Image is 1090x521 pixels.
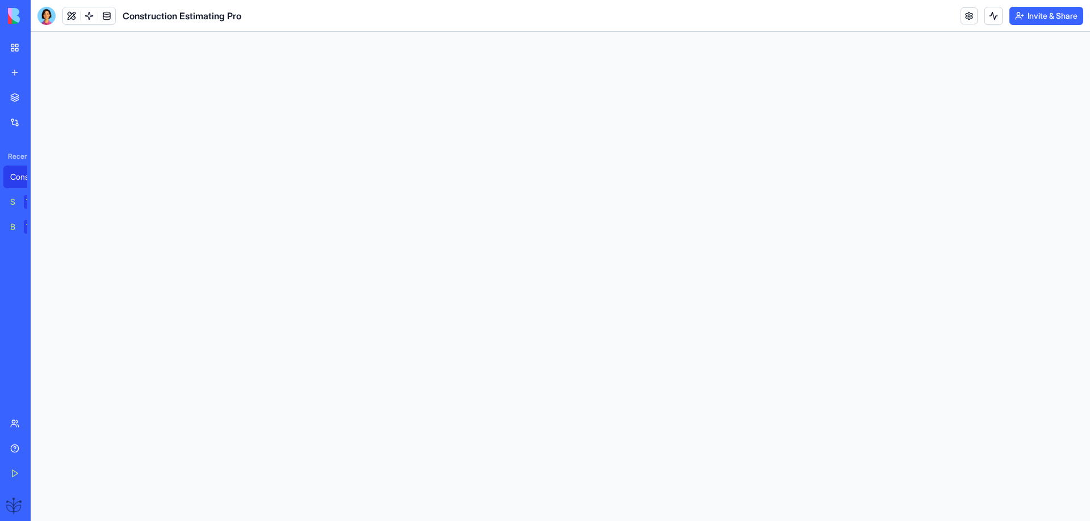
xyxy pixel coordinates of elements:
[24,220,42,234] div: TRY
[123,9,241,23] span: Construction Estimating Pro
[1009,7,1083,25] button: Invite & Share
[10,171,42,183] div: Construction Estimating Pro
[3,166,49,188] a: Construction Estimating Pro
[3,152,27,161] span: Recent
[3,190,49,213] a: Social Media Content GeneratorTRY
[3,215,49,238] a: Blog Generation ProTRY
[6,496,24,514] img: ACg8ocJXc4biGNmL-6_84M9niqKohncbsBQNEji79DO8k46BE60Re2nP=s96-c
[10,196,16,207] div: Social Media Content Generator
[24,195,42,209] div: TRY
[31,32,1090,521] iframe: To enrich screen reader interactions, please activate Accessibility in Grammarly extension settings
[8,8,78,24] img: logo
[10,221,16,232] div: Blog Generation Pro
